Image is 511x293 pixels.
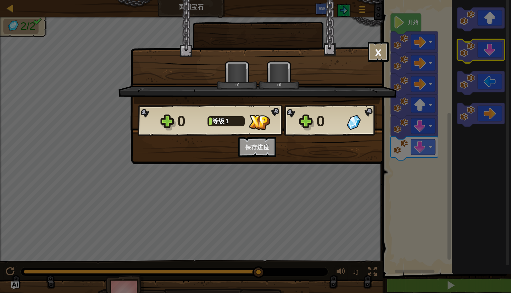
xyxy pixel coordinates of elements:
div: 0 [316,110,343,132]
div: +0 [260,82,298,87]
span: 等级 [212,117,226,125]
img: 获得经验 [249,115,270,130]
div: 0 [177,110,203,132]
span: 3 [226,117,228,125]
button: × [368,42,389,62]
img: 获得宝石 [347,115,361,130]
div: +0 [218,82,256,87]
